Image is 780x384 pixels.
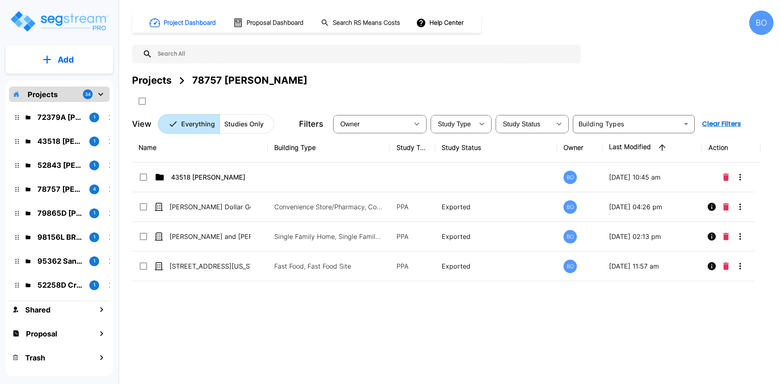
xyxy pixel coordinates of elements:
[274,202,384,212] p: Convenience Store/Pharmacy, Commercial Property Site
[609,232,695,241] p: [DATE] 02:13 pm
[28,89,58,100] p: Projects
[557,133,602,163] th: Owner
[164,18,216,28] h1: Project Dashboard
[169,232,251,241] p: [PERSON_NAME] and [PERSON_NAME]
[563,200,577,214] div: BO
[609,261,695,271] p: [DATE] 11:57 am
[6,48,113,72] button: Add
[732,258,748,274] button: More-Options
[720,258,732,274] button: Delete
[37,280,83,291] p: 52258D Crewe EHE LLC
[563,171,577,184] div: BO
[432,113,474,135] div: Select
[93,162,95,169] p: 1
[720,169,732,185] button: Delete
[318,15,405,31] button: Search RS Means Costs
[93,282,95,289] p: 1
[435,133,557,163] th: Study Status
[152,45,577,63] input: Search All
[396,202,429,212] p: PPA
[563,260,577,273] div: BO
[37,184,83,195] p: 78757 Whitmore
[396,261,429,271] p: PPA
[158,114,220,134] button: Everything
[390,133,435,163] th: Study Type
[171,172,252,182] p: 43518 [PERSON_NAME]
[192,73,308,88] div: 78757 [PERSON_NAME]
[37,112,83,123] p: 72379A Hall, Joel & Andrea
[37,208,83,219] p: 79865D David Mitchell
[37,232,83,243] p: 98156L BRAV Properties
[132,133,268,163] th: Name
[442,261,551,271] p: Exported
[224,119,264,129] p: Studies Only
[25,304,50,315] h1: Shared
[702,133,761,163] th: Action
[93,114,95,121] p: 1
[169,261,251,271] p: [STREET_ADDRESS][US_STATE]
[247,18,303,28] h1: Proposal Dashboard
[93,234,95,241] p: 1
[414,15,467,30] button: Help Center
[609,202,695,212] p: [DATE] 04:26 pm
[442,202,551,212] p: Exported
[158,114,274,134] div: Platform
[732,199,748,215] button: More-Options
[749,11,773,35] div: BO
[169,202,251,212] p: [PERSON_NAME] Dollar General
[442,232,551,241] p: Exported
[132,73,171,88] div: Projects
[58,54,74,66] p: Add
[497,113,551,135] div: Select
[680,118,692,130] button: Open
[704,228,720,245] button: Info
[720,199,732,215] button: Delete
[230,14,308,31] button: Proposal Dashboard
[181,119,215,129] p: Everything
[602,133,702,163] th: Last Modified
[299,118,323,130] p: Filters
[732,228,748,245] button: More-Options
[575,118,679,130] input: Building Types
[274,261,384,271] p: Fast Food, Fast Food Site
[26,328,57,339] h1: Proposal
[93,258,95,265] p: 1
[704,199,720,215] button: Info
[9,10,109,33] img: Logo
[93,138,95,145] p: 1
[274,232,384,241] p: Single Family Home, Single Family Home Site
[85,91,91,98] p: 34
[25,352,45,363] h1: Trash
[720,228,732,245] button: Delete
[146,14,220,32] button: Project Dashboard
[37,256,83,267] p: 95362 Sanofsky Holdings
[699,116,744,132] button: Clear Filters
[396,232,429,241] p: PPA
[268,133,390,163] th: Building Type
[93,186,96,193] p: 4
[340,121,360,128] span: Owner
[704,258,720,274] button: Info
[37,160,83,171] p: 52843 Alex and Collyn Kirry
[134,93,150,109] button: SelectAll
[732,169,748,185] button: More-Options
[335,113,409,135] div: Select
[609,172,695,182] p: [DATE] 10:45 am
[219,114,274,134] button: Studies Only
[37,136,83,147] p: 43518 Maddox
[93,210,95,217] p: 1
[438,121,471,128] span: Study Type
[132,118,152,130] p: View
[563,230,577,243] div: BO
[333,18,400,28] h1: Search RS Means Costs
[503,121,541,128] span: Study Status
